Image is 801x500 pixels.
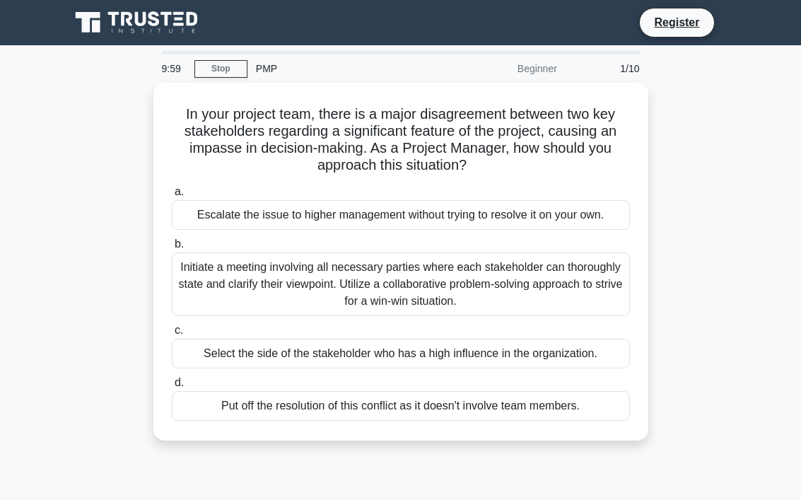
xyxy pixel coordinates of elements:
h5: In your project team, there is a major disagreement between two key stakeholders regarding a sign... [170,105,631,175]
div: Initiate a meeting involving all necessary parties where each stakeholder can thoroughly state an... [172,252,630,316]
div: Escalate the issue to higher management without trying to resolve it on your own. [172,200,630,230]
div: Beginner [442,54,566,83]
span: c. [175,324,183,336]
div: Put off the resolution of this conflict as it doesn't involve team members. [172,391,630,421]
div: Select the side of the stakeholder who has a high influence in the organization. [172,339,630,368]
div: 1/10 [566,54,648,83]
div: PMP [247,54,442,83]
a: Stop [194,60,247,78]
a: Register [645,13,708,31]
div: 9:59 [153,54,194,83]
span: d. [175,376,184,388]
span: b. [175,238,184,250]
span: a. [175,185,184,197]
